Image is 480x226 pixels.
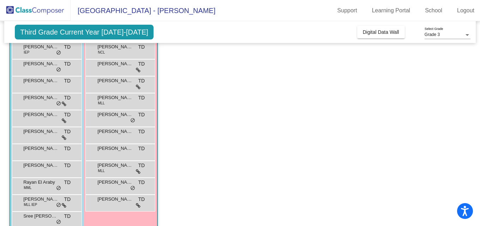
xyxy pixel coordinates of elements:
a: Support [332,5,363,16]
span: [PERSON_NAME] [97,111,133,118]
span: TD [64,94,71,102]
span: TD [64,77,71,85]
span: [PERSON_NAME] [97,196,133,203]
span: TD [64,196,71,203]
span: [PERSON_NAME] [97,179,133,186]
span: MLL IEP [24,202,37,207]
span: do_not_disturb_alt [56,50,61,56]
span: [PERSON_NAME] [23,94,59,101]
span: TD [138,111,145,118]
span: TD [64,145,71,152]
span: TD [138,162,145,169]
span: [PERSON_NAME] [23,162,59,169]
span: TD [138,128,145,135]
span: MML [24,185,31,190]
span: Sree [PERSON_NAME] [23,213,59,220]
span: TD [64,128,71,135]
span: Grade 3 [425,32,440,37]
span: TD [138,196,145,203]
span: [PERSON_NAME] [97,77,133,84]
span: do_not_disturb_alt [56,67,61,73]
span: TD [64,213,71,220]
span: [PERSON_NAME] [97,43,133,50]
span: TD [138,77,145,85]
span: do_not_disturb_alt [130,185,135,191]
span: TD [64,162,71,169]
span: TD [64,43,71,51]
span: do_not_disturb_alt [56,219,61,225]
span: Third Grade Current Year [DATE]-[DATE] [15,25,154,39]
span: Digital Data Wall [363,29,399,35]
span: do_not_disturb_alt [56,185,61,191]
span: [PERSON_NAME] [23,60,59,67]
span: TD [138,145,145,152]
span: MLL [98,100,104,106]
button: Digital Data Wall [357,26,405,38]
span: [PERSON_NAME] [97,60,133,67]
span: [PERSON_NAME] [23,196,59,203]
span: TD [64,111,71,118]
span: do_not_disturb_alt [56,202,61,208]
span: NCL [98,50,105,55]
span: Rayan El Araby [23,179,59,186]
span: IEP [24,50,29,55]
span: [PERSON_NAME] [23,128,59,135]
span: [PERSON_NAME] [97,94,133,101]
span: [PERSON_NAME] [23,77,59,84]
span: TD [64,179,71,186]
span: [GEOGRAPHIC_DATA] - [PERSON_NAME] [71,5,215,16]
span: [PERSON_NAME] [97,145,133,152]
span: do_not_disturb_alt [130,118,135,123]
span: [PERSON_NAME] [23,43,59,50]
span: [PERSON_NAME] [23,111,59,118]
a: School [419,5,448,16]
span: do_not_disturb_alt [56,101,61,106]
span: TD [138,43,145,51]
span: TD [64,60,71,68]
span: [PERSON_NAME] Bande [97,162,133,169]
span: TD [138,179,145,186]
a: Logout [451,5,480,16]
span: TD [138,60,145,68]
span: MLL [98,168,104,173]
span: [PERSON_NAME] [23,145,59,152]
span: TD [138,94,145,102]
a: Learning Portal [366,5,416,16]
span: [PERSON_NAME] [97,128,133,135]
